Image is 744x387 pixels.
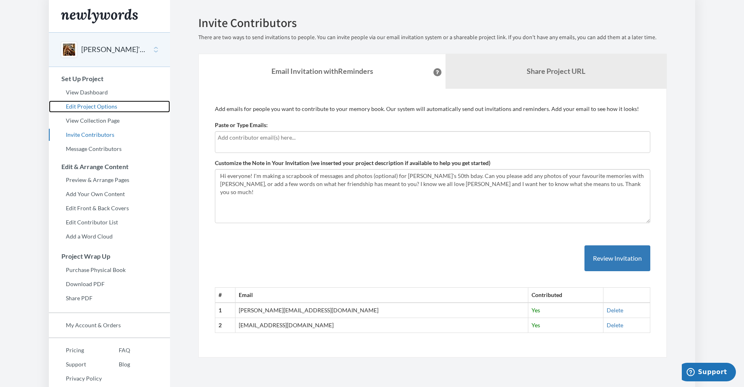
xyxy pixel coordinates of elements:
th: Email [235,288,528,303]
a: Edit Front & Back Covers [49,202,170,214]
p: Add emails for people you want to contribute to your memory book. Our system will automatically s... [215,105,650,113]
b: Share Project URL [527,67,585,75]
a: Blog [102,358,130,370]
a: View Collection Page [49,115,170,127]
a: Pricing [49,344,102,356]
a: Delete [607,322,623,328]
a: My Account & Orders [49,319,170,331]
button: [PERSON_NAME]'s 50th bday! [81,44,147,55]
a: FAQ [102,344,130,356]
td: [EMAIL_ADDRESS][DOMAIN_NAME] [235,318,528,333]
h3: Project Wrap Up [49,253,170,260]
iframe: Opens a widget where you can chat to one of our agents [682,363,736,383]
p: There are two ways to send invitations to people. You can invite people via our email invitation ... [198,33,667,42]
textarea: Hi everyone! I'm making a scrapbook of messages and photos (optional) for [PERSON_NAME]'s 50th bd... [215,169,650,223]
span: Yes [532,322,540,328]
th: # [215,288,235,303]
a: Edit Contributor List [49,216,170,228]
a: Download PDF [49,278,170,290]
a: Share PDF [49,292,170,304]
label: Customize the Note in Your Invitation (we inserted your project description if available to help ... [215,159,490,167]
a: Invite Contributors [49,129,170,141]
strong: Email Invitation with Reminders [271,67,373,75]
a: Add Your Own Content [49,188,170,200]
td: [PERSON_NAME][EMAIL_ADDRESS][DOMAIN_NAME] [235,303,528,318]
a: Purchase Physical Book [49,264,170,276]
th: 1 [215,303,235,318]
a: Add a Word Cloud [49,230,170,243]
h3: Edit & Arrange Content [49,163,170,170]
label: Paste or Type Emails: [215,121,268,129]
img: Newlywords logo [61,9,138,23]
input: Add contributor email(s) here... [218,133,647,142]
span: Yes [532,307,540,314]
a: Edit Project Options [49,100,170,113]
a: Delete [607,307,623,314]
a: View Dashboard [49,86,170,98]
a: Support [49,358,102,370]
a: Message Contributors [49,143,170,155]
th: 2 [215,318,235,333]
th: Contributed [528,288,603,303]
h3: Set Up Project [49,75,170,82]
a: Preview & Arrange Pages [49,174,170,186]
button: Review Invitation [584,245,650,272]
h2: Invite Contributors [198,16,667,29]
a: Privacy Policy [49,372,102,385]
